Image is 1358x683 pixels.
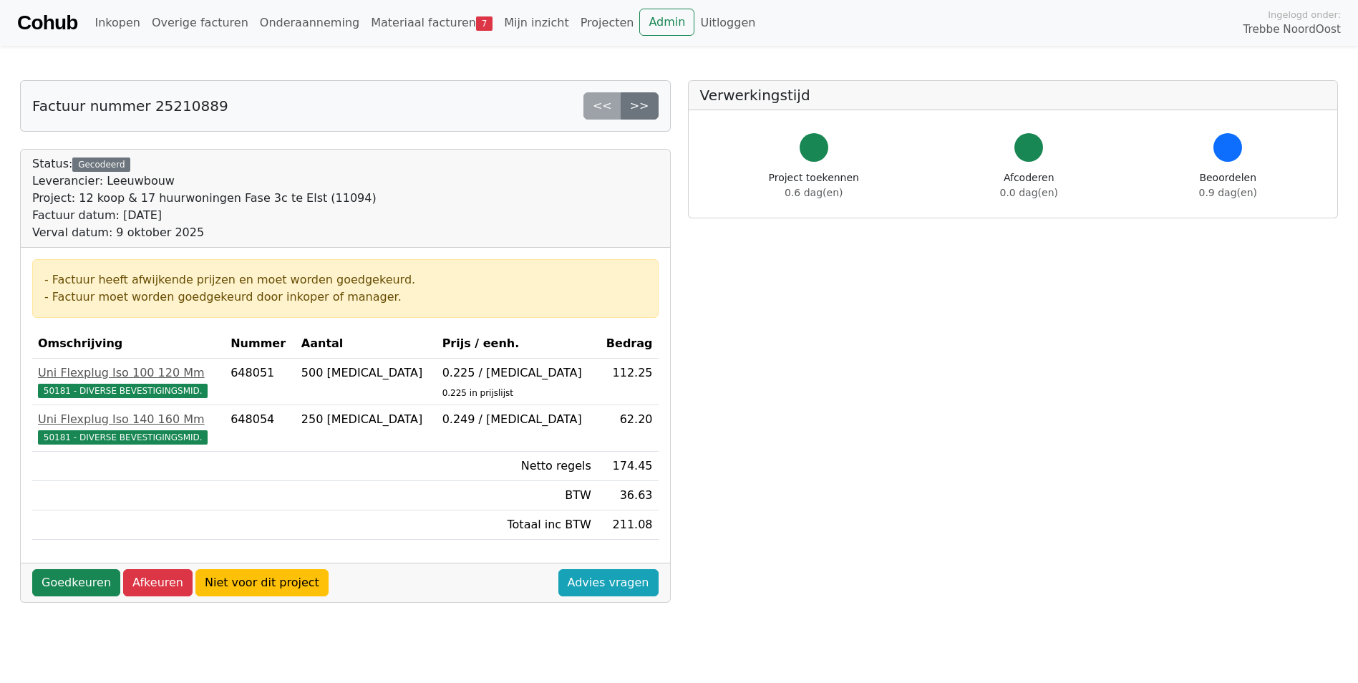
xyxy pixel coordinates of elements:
td: 36.63 [597,481,659,510]
th: Aantal [296,329,437,359]
div: Factuur datum: [DATE] [32,207,377,224]
span: 0.9 dag(en) [1199,187,1257,198]
a: Afkeuren [123,569,193,596]
a: Inkopen [89,9,145,37]
span: Ingelogd onder: [1268,8,1341,21]
div: Leverancier: Leeuwbouw [32,173,377,190]
div: 250 [MEDICAL_DATA] [301,411,431,428]
span: 7 [476,16,493,31]
a: Projecten [575,9,640,37]
span: 0.6 dag(en) [785,187,843,198]
a: Cohub [17,6,77,40]
sub: 0.225 in prijslijst [442,388,513,398]
div: Project: 12 koop & 17 huurwoningen Fase 3c te Elst (11094) [32,190,377,207]
a: Advies vragen [558,569,659,596]
span: Trebbe NoordOost [1243,21,1341,38]
td: 648051 [225,359,296,405]
div: Uni Flexplug Iso 100 120 Mm [38,364,219,382]
div: Verval datum: 9 oktober 2025 [32,224,377,241]
th: Prijs / eenh. [437,329,597,359]
td: Netto regels [437,452,597,481]
td: BTW [437,481,597,510]
a: Uni Flexplug Iso 100 120 Mm50181 - DIVERSE BEVESTIGINGSMID. [38,364,219,399]
span: 0.0 dag(en) [1000,187,1058,198]
a: Admin [639,9,694,36]
div: 0.249 / [MEDICAL_DATA] [442,411,591,428]
span: 50181 - DIVERSE BEVESTIGINGSMID. [38,384,208,398]
a: >> [621,92,659,120]
a: Uni Flexplug Iso 140 160 Mm50181 - DIVERSE BEVESTIGINGSMID. [38,411,219,445]
td: 174.45 [597,452,659,481]
h5: Factuur nummer 25210889 [32,97,228,115]
div: 500 [MEDICAL_DATA] [301,364,431,382]
th: Bedrag [597,329,659,359]
td: 648054 [225,405,296,452]
div: Status: [32,155,377,241]
td: 62.20 [597,405,659,452]
a: Overige facturen [146,9,254,37]
div: Project toekennen [769,170,859,200]
div: Afcoderen [1000,170,1058,200]
a: Uitloggen [694,9,761,37]
div: Gecodeerd [72,158,130,172]
a: Onderaanneming [254,9,365,37]
th: Nummer [225,329,296,359]
div: Uni Flexplug Iso 140 160 Mm [38,411,219,428]
a: Niet voor dit project [195,569,329,596]
div: - Factuur moet worden goedgekeurd door inkoper of manager. [44,289,646,306]
td: Totaal inc BTW [437,510,597,540]
th: Omschrijving [32,329,225,359]
div: Beoordelen [1199,170,1257,200]
td: 112.25 [597,359,659,405]
div: - Factuur heeft afwijkende prijzen en moet worden goedgekeurd. [44,271,646,289]
a: Mijn inzicht [498,9,575,37]
div: 0.225 / [MEDICAL_DATA] [442,364,591,382]
span: 50181 - DIVERSE BEVESTIGINGSMID. [38,430,208,445]
a: Goedkeuren [32,569,120,596]
h5: Verwerkingstijd [700,87,1327,104]
a: Materiaal facturen7 [365,9,498,37]
td: 211.08 [597,510,659,540]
